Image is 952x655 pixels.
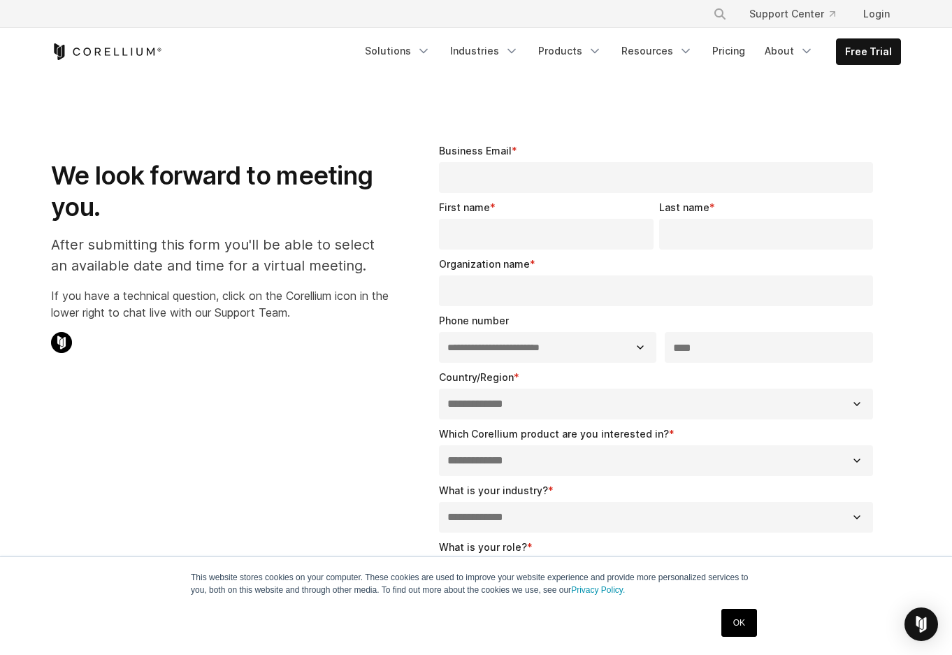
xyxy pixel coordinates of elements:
a: Support Center [738,1,846,27]
a: Resources [613,38,701,64]
span: Country/Region [439,371,514,383]
a: Free Trial [837,39,900,64]
span: Business Email [439,145,512,157]
a: About [756,38,822,64]
a: Privacy Policy. [571,585,625,595]
p: After submitting this form you'll be able to select an available date and time for a virtual meet... [51,234,389,276]
span: Last name [659,201,709,213]
span: Organization name [439,258,530,270]
div: Open Intercom Messenger [904,607,938,641]
span: Phone number [439,315,509,326]
span: What is your industry? [439,484,548,496]
h1: We look forward to meeting you. [51,160,389,223]
div: Navigation Menu [356,38,901,65]
a: OK [721,609,757,637]
a: Industries [442,38,527,64]
p: If you have a technical question, click on the Corellium icon in the lower right to chat live wit... [51,287,389,321]
a: Products [530,38,610,64]
div: Navigation Menu [696,1,901,27]
a: Login [852,1,901,27]
span: First name [439,201,490,213]
img: Corellium Chat Icon [51,332,72,353]
a: Pricing [704,38,753,64]
a: Solutions [356,38,439,64]
p: This website stores cookies on your computer. These cookies are used to improve your website expe... [191,571,761,596]
span: Which Corellium product are you interested in? [439,428,669,440]
button: Search [707,1,733,27]
span: What is your role? [439,541,527,553]
a: Corellium Home [51,43,162,60]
